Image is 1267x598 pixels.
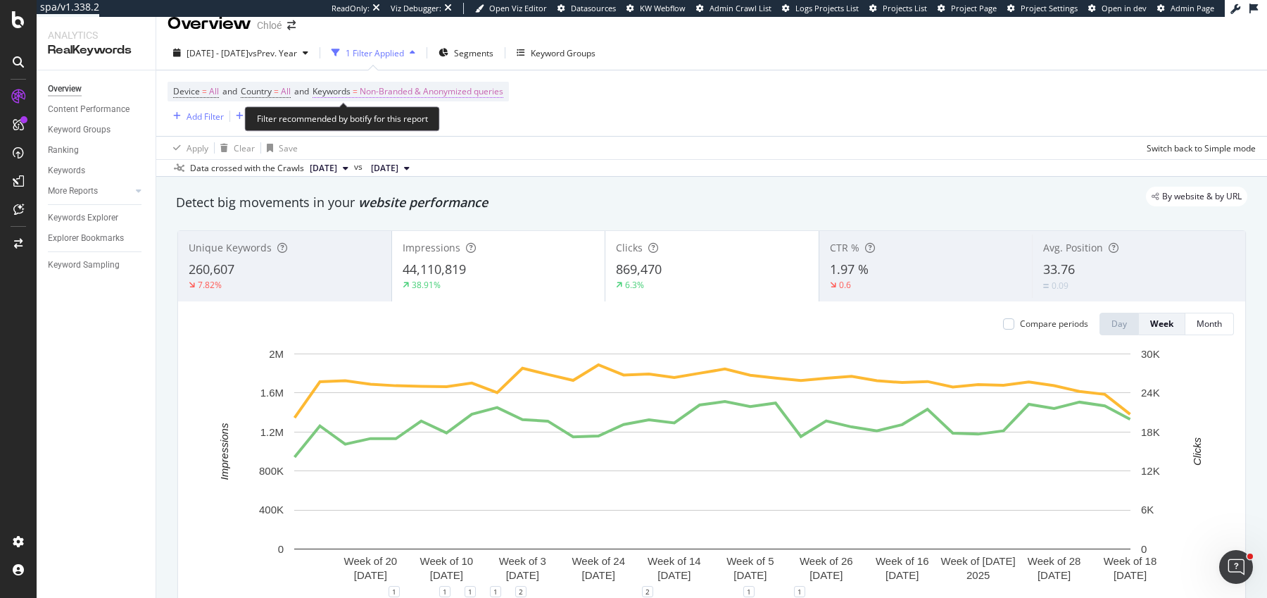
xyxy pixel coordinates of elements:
[1007,3,1078,14] a: Project Settings
[430,569,463,581] text: [DATE]
[1141,504,1154,516] text: 6K
[48,123,111,137] div: Keyword Groups
[571,3,616,13] span: Datasources
[490,586,501,597] div: 1
[657,569,691,581] text: [DATE]
[1141,465,1160,477] text: 12K
[389,586,400,597] div: 1
[168,12,251,36] div: Overview
[218,423,230,480] text: Impressions
[733,569,767,581] text: [DATE]
[830,261,869,278] span: 1.97 %
[365,160,415,177] button: [DATE]
[582,569,615,581] text: [DATE]
[938,3,997,14] a: Project Page
[1141,543,1147,555] text: 0
[1147,142,1256,154] div: Switch back to Simple mode
[48,102,146,117] a: Content Performance
[626,3,686,14] a: KW Webflow
[625,279,644,291] div: 6.3%
[310,162,337,175] span: 2025 Jul. 12th
[190,162,304,175] div: Data crossed with the Crawls
[259,465,284,477] text: 800K
[941,555,1016,567] text: Week of [DATE]
[1139,313,1185,335] button: Week
[168,108,224,125] button: Add Filter
[403,241,460,254] span: Impressions
[187,111,224,123] div: Add Filter
[1088,3,1147,14] a: Open in dev
[1157,3,1214,14] a: Admin Page
[48,82,146,96] a: Overview
[743,586,755,597] div: 1
[782,3,859,14] a: Logs Projects List
[642,586,653,597] div: 2
[885,569,919,581] text: [DATE]
[269,348,284,360] text: 2M
[412,279,441,291] div: 38.91%
[1114,569,1147,581] text: [DATE]
[420,555,474,567] text: Week of 10
[48,211,146,225] a: Keywords Explorer
[572,555,625,567] text: Week of 24
[48,82,82,96] div: Overview
[48,143,79,158] div: Ranking
[48,143,146,158] a: Ranking
[557,3,616,14] a: Datasources
[48,211,118,225] div: Keywords Explorer
[48,42,144,58] div: RealKeywords
[189,347,1235,592] svg: A chart.
[222,85,237,97] span: and
[215,137,255,159] button: Clear
[876,555,929,567] text: Week of 16
[616,261,662,278] span: 869,470
[245,106,440,131] div: Filter recommended by botify for this report
[1043,261,1075,278] span: 33.76
[795,3,859,13] span: Logs Projects List
[648,555,701,567] text: Week of 14
[332,3,370,14] div: ReadOnly:
[48,28,144,42] div: Analytics
[294,85,309,97] span: and
[1021,3,1078,13] span: Project Settings
[48,231,146,246] a: Explorer Bookmarks
[1141,137,1256,159] button: Switch back to Simple mode
[710,3,771,13] span: Admin Crawl List
[1185,313,1234,335] button: Month
[48,258,146,273] a: Keyword Sampling
[1020,318,1088,330] div: Compare periods
[48,231,124,246] div: Explorer Bookmarks
[511,42,601,64] button: Keyword Groups
[187,47,248,59] span: [DATE] - [DATE]
[1141,387,1160,399] text: 24K
[1141,426,1160,438] text: 18K
[800,555,853,567] text: Week of 26
[794,586,805,597] div: 1
[187,142,208,154] div: Apply
[1043,241,1103,254] span: Avg. Position
[403,261,466,278] span: 44,110,819
[1052,280,1069,292] div: 0.09
[48,184,98,199] div: More Reports
[1219,550,1253,584] iframe: Intercom live chat
[260,387,284,399] text: 1.6M
[360,82,503,101] span: Non-Branded & Anonymized queries
[726,555,774,567] text: Week of 5
[515,586,527,597] div: 2
[1111,318,1127,330] div: Day
[830,241,859,254] span: CTR %
[189,241,272,254] span: Unique Keywords
[439,586,450,597] div: 1
[809,569,843,581] text: [DATE]
[839,279,851,291] div: 0.6
[1141,348,1160,360] text: 30K
[1150,318,1173,330] div: Week
[1104,555,1157,567] text: Week of 18
[371,162,398,175] span: 2024 Jun. 23rd
[489,3,547,13] span: Open Viz Editor
[1099,313,1139,335] button: Day
[313,85,351,97] span: Keywords
[234,142,255,154] div: Clear
[48,184,132,199] a: More Reports
[209,82,219,101] span: All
